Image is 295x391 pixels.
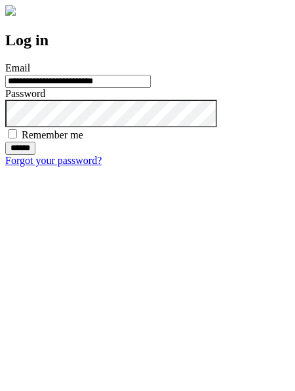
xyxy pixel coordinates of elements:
img: logo-4e3dc11c47720685a147b03b5a06dd966a58ff35d612b21f08c02c0306f2b779.png [5,5,16,16]
label: Password [5,88,45,99]
label: Email [5,62,30,73]
label: Remember me [22,129,83,140]
a: Forgot your password? [5,155,102,166]
h2: Log in [5,31,290,49]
